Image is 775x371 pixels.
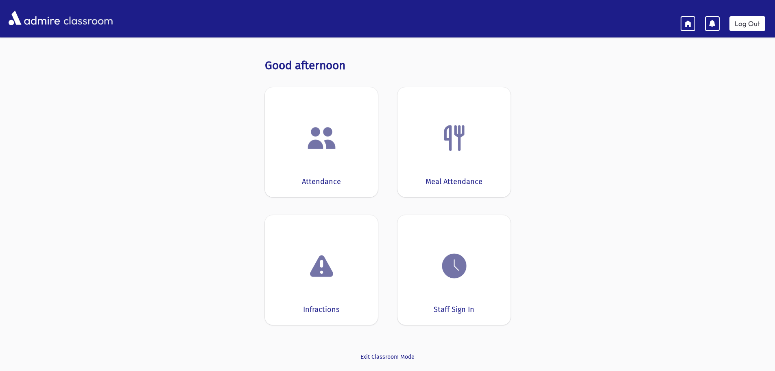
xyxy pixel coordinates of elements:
[265,59,511,72] h3: Good afternoon
[302,176,341,187] div: Attendance
[306,252,337,283] img: exclamation.png
[265,353,511,361] a: Exit Classroom Mode
[434,304,474,315] div: Staff Sign In
[729,16,765,31] a: Log Out
[439,123,470,154] img: Fork.png
[62,7,113,29] span: classroom
[306,123,337,154] img: users.png
[439,250,470,281] img: clock.png
[426,176,482,187] div: Meal Attendance
[303,304,339,315] div: Infractions
[7,9,62,27] img: AdmirePro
